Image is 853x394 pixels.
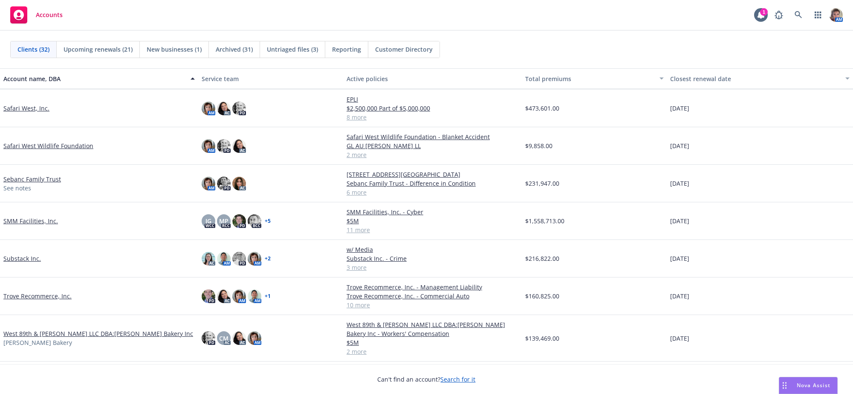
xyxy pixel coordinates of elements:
[17,45,49,54] span: Clients (32)
[3,254,41,263] a: Substack Inc.
[378,375,476,384] span: Can't find an account?
[3,104,49,113] a: Safari West, Inc.
[347,254,518,263] a: Substack Inc. - Crime
[347,283,518,292] a: Trove Recommerce, Inc. - Management Liability
[232,139,246,153] img: photo
[525,104,559,113] span: $473,601.00
[216,45,253,54] span: Archived (31)
[232,102,246,115] img: photo
[202,252,215,266] img: photo
[525,254,559,263] span: $216,822.00
[248,289,261,303] img: photo
[671,104,690,113] span: [DATE]
[3,338,72,347] span: [PERSON_NAME] Bakery
[770,6,787,23] a: Report a Bug
[147,45,202,54] span: New businesses (1)
[3,141,93,150] a: Safari West Wildlife Foundation
[202,139,215,153] img: photo
[347,179,518,188] a: Sebanc Family Trust - Difference in Condition
[347,188,518,197] a: 6 more
[7,3,66,27] a: Accounts
[347,292,518,301] a: Trove Recommerce, Inc. - Commercial Auto
[671,334,690,343] span: [DATE]
[375,45,433,54] span: Customer Directory
[217,177,231,190] img: photo
[3,329,193,338] a: West 89th & [PERSON_NAME] LLC DBA:[PERSON_NAME] Bakery Inc
[797,382,830,389] span: Nova Assist
[347,95,518,104] a: EPLI
[3,216,58,225] a: SMM Facilities, Inc.
[202,331,215,345] img: photo
[232,289,246,303] img: photo
[3,184,31,193] span: See notes
[347,263,518,272] a: 3 more
[265,256,271,261] a: + 2
[219,334,228,343] span: CM
[232,214,246,228] img: photo
[810,6,827,23] a: Switch app
[671,141,690,150] span: [DATE]
[667,68,853,89] button: Closest renewal date
[217,139,231,153] img: photo
[3,292,72,301] a: Trove Recommerce, Inc.
[347,338,518,347] a: $5M
[347,301,518,309] a: 10 more
[332,45,361,54] span: Reporting
[267,45,318,54] span: Untriaged files (3)
[779,377,838,394] button: Nova Assist
[347,141,518,150] a: GL AU [PERSON_NAME] LL
[671,179,690,188] span: [DATE]
[525,216,564,225] span: $1,558,713.00
[671,254,690,263] span: [DATE]
[525,292,559,301] span: $160,825.00
[347,347,518,356] a: 2 more
[202,74,340,83] div: Service team
[205,216,211,225] span: JG
[248,252,261,266] img: photo
[248,214,261,228] img: photo
[3,74,185,83] div: Account name, DBA
[202,177,215,190] img: photo
[671,292,690,301] span: [DATE]
[347,150,518,159] a: 2 more
[347,225,518,234] a: 11 more
[525,74,654,83] div: Total premiums
[347,113,518,122] a: 8 more
[671,74,840,83] div: Closest renewal date
[3,175,61,184] a: Sebanc Family Trust
[202,102,215,115] img: photo
[347,170,518,179] a: [STREET_ADDRESS][GEOGRAPHIC_DATA]
[202,289,215,303] img: photo
[347,74,518,83] div: Active policies
[265,219,271,224] a: + 5
[522,68,667,89] button: Total premiums
[347,216,518,225] a: $5M
[217,102,231,115] img: photo
[232,177,246,190] img: photo
[441,375,476,383] a: Search for it
[347,132,518,141] a: Safari West Wildlife Foundation - Blanket Accident
[217,252,231,266] img: photo
[347,320,518,338] a: West 89th & [PERSON_NAME] LLC DBA:[PERSON_NAME] Bakery Inc - Workers' Compensation
[219,216,228,225] span: MP
[36,12,63,18] span: Accounts
[671,216,690,225] span: [DATE]
[248,331,261,345] img: photo
[779,377,790,394] div: Drag to move
[347,207,518,216] a: SMM Facilities, Inc. - Cyber
[525,334,559,343] span: $139,469.00
[232,252,246,266] img: photo
[198,68,343,89] button: Service team
[347,245,518,254] a: w/ Media
[790,6,807,23] a: Search
[343,68,522,89] button: Active policies
[829,8,843,22] img: photo
[217,289,231,303] img: photo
